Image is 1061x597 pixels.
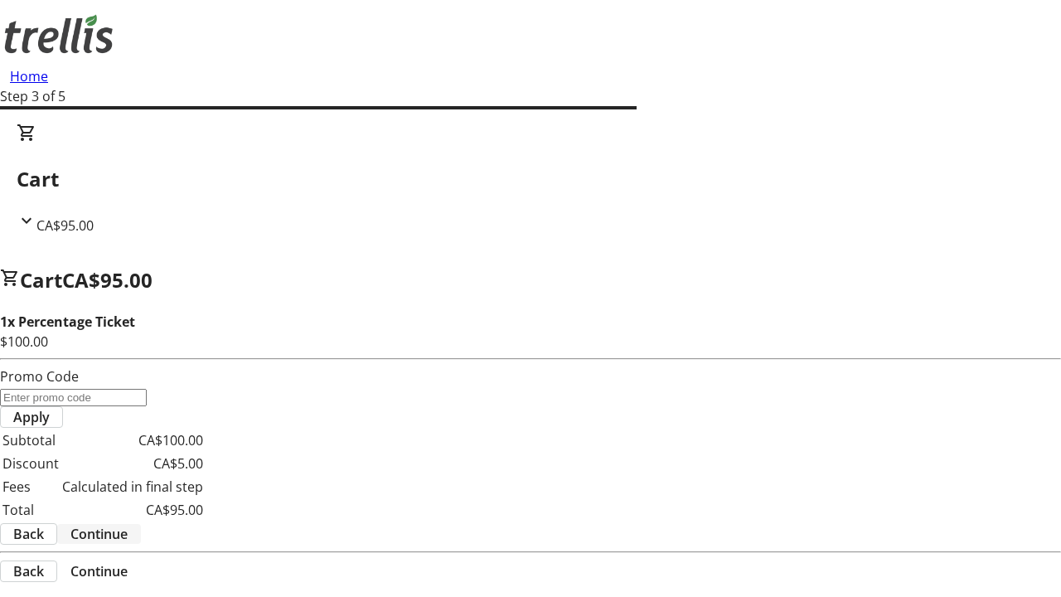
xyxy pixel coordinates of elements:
[61,430,204,451] td: CA$100.00
[2,453,60,474] td: Discount
[61,476,204,498] td: Calculated in final step
[70,561,128,581] span: Continue
[2,499,60,521] td: Total
[2,430,60,451] td: Subtotal
[36,216,94,235] span: CA$95.00
[13,407,50,427] span: Apply
[61,453,204,474] td: CA$5.00
[20,266,62,294] span: Cart
[13,524,44,544] span: Back
[2,476,60,498] td: Fees
[57,524,141,544] button: Continue
[61,499,204,521] td: CA$95.00
[13,561,44,581] span: Back
[17,123,1044,235] div: CartCA$95.00
[17,164,1044,194] h2: Cart
[70,524,128,544] span: Continue
[62,266,153,294] span: CA$95.00
[57,561,141,581] button: Continue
